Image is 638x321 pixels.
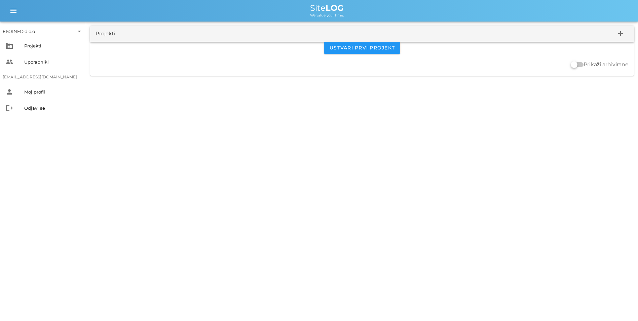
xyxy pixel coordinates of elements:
[24,59,81,65] div: Uporabniki
[5,58,13,66] i: people
[310,3,344,13] span: Site
[3,28,35,34] div: EKOINFO d.o.o
[3,26,83,37] div: EKOINFO d.o.o
[324,42,400,54] button: Ustvari prvi projekt
[24,43,81,48] div: Projekti
[24,89,81,95] div: Moj profil
[5,88,13,96] i: person
[5,104,13,112] i: logout
[9,7,17,15] i: menu
[326,3,344,13] b: LOG
[329,45,395,51] span: Ustvari prvi projekt
[24,105,81,111] div: Odjavi se
[96,30,115,38] div: Projekti
[584,61,629,68] label: Prikaži arhivirane
[616,30,625,38] i: add
[75,27,83,35] i: arrow_drop_down
[5,42,13,50] i: business
[310,13,344,17] span: We value your time.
